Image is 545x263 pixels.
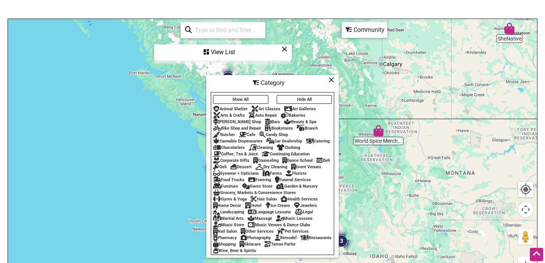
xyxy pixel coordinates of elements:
[213,145,245,150] div: Chocolatiers
[263,171,282,176] div: Farms
[316,158,330,163] div: Deli
[213,248,256,253] div: Wine, Beer & Spirits
[213,242,236,247] div: Shopping
[253,158,279,163] div: Counseling
[213,119,261,124] div: [PERSON_NAME] Shop
[265,203,290,208] div: Ice Cream
[266,139,302,144] div: Car Dealership
[248,177,271,182] div: Framing
[281,113,305,118] div: Bakeries
[248,216,272,221] div: Massage
[206,75,339,258] div: Filter by category
[518,202,533,217] button: Map camera controls
[241,235,271,240] div: Photography
[294,203,317,208] div: Jewelers
[251,106,280,111] div: Art Classes
[306,139,330,144] div: Catering
[504,23,515,34] div: SheNative
[241,229,274,234] div: Other Services
[213,197,247,202] div: Gyms & Yoga
[213,158,249,163] div: Corporate Gifts
[297,126,318,131] div: Brunch
[265,242,296,247] div: Tattoo Parlor
[277,229,309,234] div: Pet Services
[265,119,280,124] div: Bars
[282,158,313,163] div: Dance School
[284,119,316,124] div: Beauty & Spa
[286,171,307,176] div: Florists
[213,210,244,214] div: Landscaping
[213,139,263,144] div: Cannabis Dispensaries
[280,197,318,202] div: Health Services
[181,22,265,38] div: Type to search and filter
[277,145,300,150] div: Clothing
[249,113,277,118] div: Auto Repair
[240,242,261,247] div: Skincare
[276,216,313,221] div: Music Lessons
[154,44,292,60] div: See a list of the visible businesses
[213,126,261,131] div: Bike Shop and Repair
[295,210,313,214] div: Legal
[213,95,268,104] button: Show All
[213,222,244,227] div: Music Store
[213,203,241,208] div: Home Decor
[230,164,252,169] div: Dessert
[213,190,296,195] div: Grocery, Markets & Convenience Stores
[213,164,227,169] div: Deli
[342,22,387,38] div: Filter by Community
[203,156,226,178] div: 6
[213,171,259,176] div: Eyewear + Opticians
[343,23,386,37] div: Community
[277,95,332,104] button: Hide All
[530,248,543,261] div: Scroll Back to Top
[245,203,262,208] div: Hotel
[373,125,384,136] div: World Spice Merchants
[192,23,261,38] input: Type to find and filter...
[259,132,288,137] div: Candy Shop
[249,145,273,150] div: Cleaning
[216,67,239,89] div: 10
[276,184,318,189] div: Garden & Nursery
[251,197,277,202] div: Hair Salon
[213,132,235,137] div: Butcher
[518,229,533,244] button: Drag Pegman onto the map to open Street View
[255,164,287,169] div: Dry Cleaning
[275,235,297,240] div: Remodel
[248,222,310,227] div: Music Venues & Dance Clubs
[239,132,255,137] div: Cafe
[213,152,258,157] div: Coffee, Tea & Juice
[213,113,245,118] div: Arts & Crafts
[330,230,353,252] div: 3
[213,184,238,189] div: Furniture
[265,126,293,131] div: Bookstores
[284,106,316,111] div: Art Galleries
[213,216,244,221] div: Martial Arts
[207,76,338,90] div: Category
[213,106,248,111] div: Animal Shelter
[155,45,291,59] div: View List
[291,164,321,169] div: Event Venues
[301,235,332,240] div: Restaurants
[213,235,237,240] div: Pharmacy
[275,177,311,182] div: Funeral Services
[518,182,533,197] button: Your Location
[242,184,272,189] div: Game Store
[213,229,237,234] div: Nail Salon
[248,210,291,214] div: Language Lessons
[213,177,244,182] div: Food Trucks
[262,152,310,157] div: Continuing Education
